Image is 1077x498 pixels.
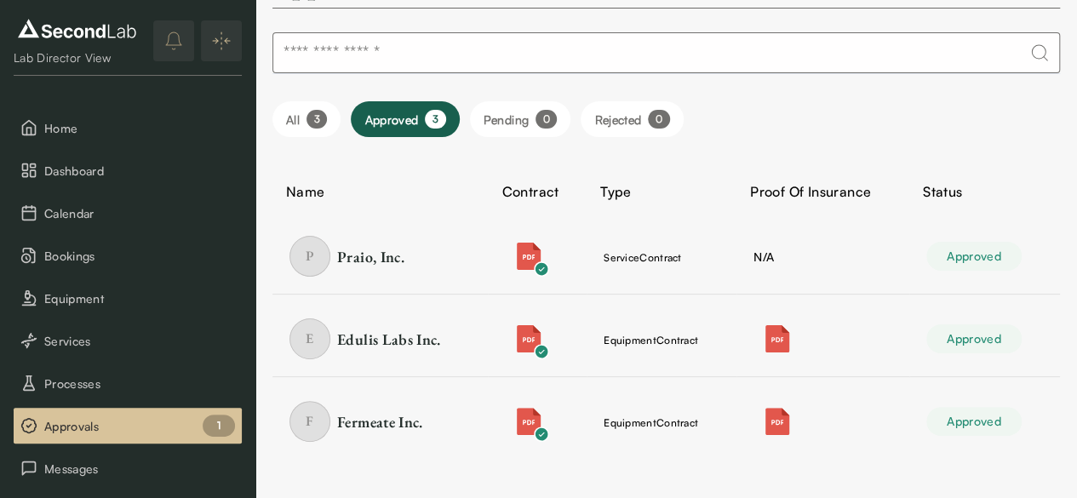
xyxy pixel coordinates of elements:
[44,289,235,307] span: Equipment
[470,101,571,137] button: Filter Pending bookings
[515,243,542,270] img: Attachment icon for pdf
[515,325,542,352] img: Attachment icon for pdf
[337,411,423,432] div: Fermeate Inc.
[289,236,330,277] span: P
[505,232,553,280] button: Attachment icon for pdfCheck icon for pdf
[764,325,791,352] img: Attachment icon for pdf
[289,318,330,359] span: E
[289,318,471,359] a: item Edulis Labs Inc.
[337,329,441,350] div: Edulis Labs Inc.
[351,101,459,137] button: Filter Approved bookings
[14,152,242,188] button: Dashboard
[289,401,471,442] a: item Fermeate Inc.
[337,246,404,267] div: Praio, Inc.
[14,195,242,231] button: Calendar
[44,417,235,435] span: Approvals
[587,171,736,212] th: Type
[289,401,330,442] span: F
[926,324,1022,353] div: Approved
[488,171,587,212] th: Contract
[505,315,553,363] button: Attachment icon for pdfCheck icon for pdf
[272,171,488,212] th: Name
[289,236,471,277] a: item Praio, Inc.
[201,20,242,61] button: Expand/Collapse sidebar
[534,344,549,359] img: Check icon for pdf
[604,416,698,429] span: equipment Contract
[14,110,242,146] button: Home
[153,20,194,61] button: notifications
[14,408,242,444] button: Approvals
[764,408,791,435] img: Attachment icon for pdf
[44,332,235,350] span: Services
[926,242,1022,271] div: Approved
[14,280,242,316] button: Equipment
[203,415,235,437] div: 1
[753,249,774,264] span: N/A
[581,101,683,137] button: Filter Rejected bookings
[14,15,140,43] img: logo
[44,162,235,180] span: Dashboard
[44,375,235,392] span: Processes
[272,101,341,137] button: Filter all bookings
[306,110,327,129] div: 3
[534,261,549,277] img: Check icon for pdf
[736,171,909,212] th: Proof Of Insurance
[926,407,1022,436] div: Approved
[44,247,235,265] span: Bookings
[44,204,235,222] span: Calendar
[44,119,235,137] span: Home
[604,334,698,346] span: equipment Contract
[14,450,242,486] button: Messages
[536,110,557,129] div: 0
[604,251,682,264] span: service Contract
[648,110,669,129] div: 0
[534,426,549,442] img: Check icon for pdf
[14,238,242,273] button: Bookings
[909,171,1060,212] th: Status
[14,365,242,401] button: Processes
[515,408,542,435] img: Attachment icon for pdf
[14,323,242,358] button: Services
[14,49,140,66] div: Lab Director View
[44,460,235,478] span: Messages
[425,110,445,129] div: 3
[505,398,553,445] button: Attachment icon for pdfCheck icon for pdf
